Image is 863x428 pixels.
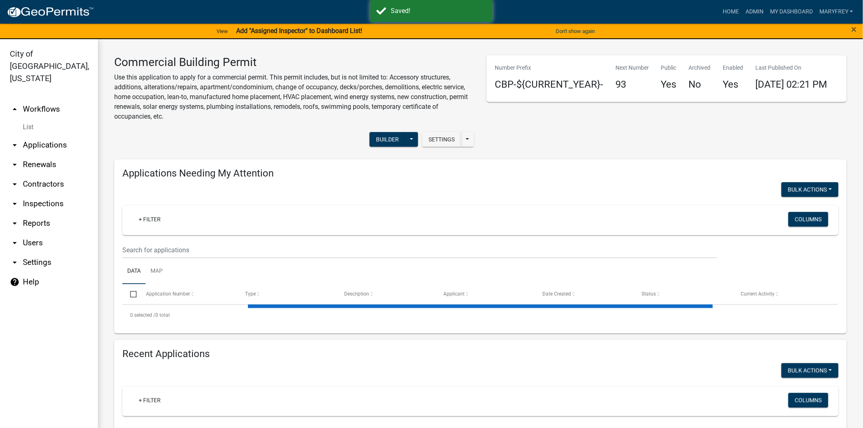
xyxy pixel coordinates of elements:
span: [DATE] 02:21 PM [756,79,828,90]
i: arrow_drop_down [10,238,20,248]
datatable-header-cell: Description [336,284,436,304]
button: Settings [422,132,461,147]
a: Home [719,4,742,20]
span: Date Created [542,291,571,297]
h3: Commercial Building Permit [114,55,474,69]
div: Saved! [391,6,487,16]
button: Columns [788,212,828,227]
span: Status [642,291,656,297]
datatable-header-cell: Select [122,284,138,304]
span: Description [344,291,369,297]
a: Admin [742,4,767,20]
button: Bulk Actions [781,363,839,378]
a: MaryFrey [816,4,856,20]
a: View [213,24,231,38]
button: Builder [370,132,405,147]
h4: Yes [661,79,677,90]
h4: Recent Applications [122,348,839,360]
button: Don't show again [553,24,598,38]
i: arrow_drop_down [10,140,20,150]
span: Applicant [443,291,465,297]
i: arrow_drop_down [10,160,20,170]
a: My Dashboard [767,4,816,20]
p: Next Number [615,64,649,72]
datatable-header-cell: Status [634,284,733,304]
p: Enabled [723,64,744,72]
a: Data [122,258,146,285]
h4: No [689,79,711,90]
strong: Add "Assigned Inspector" to Dashboard List! [236,27,362,35]
h4: CBP-${CURRENT_YEAR}- [495,79,603,90]
p: Archived [689,64,711,72]
p: Number Prefix [495,64,603,72]
datatable-header-cell: Date Created [535,284,634,304]
a: + Filter [132,212,167,227]
p: Last Published On [756,64,828,72]
i: arrow_drop_down [10,179,20,189]
button: Columns [788,393,828,408]
span: 0 selected / [130,312,155,318]
button: Bulk Actions [781,182,839,197]
button: Close [852,24,857,34]
span: Application Number [146,291,190,297]
div: 0 total [122,305,839,325]
datatable-header-cell: Application Number [138,284,237,304]
span: × [852,24,857,35]
datatable-header-cell: Type [237,284,336,304]
a: + Filter [132,393,167,408]
span: Type [245,291,256,297]
i: arrow_drop_down [10,218,20,228]
h4: Applications Needing My Attention [122,168,839,179]
datatable-header-cell: Current Activity [733,284,832,304]
datatable-header-cell: Applicant [436,284,535,304]
i: help [10,277,20,287]
i: arrow_drop_up [10,104,20,114]
h4: 93 [615,79,649,90]
input: Search for applications [122,242,717,258]
p: Use this application to apply for a commercial permit. This permit includes, but is not limited t... [114,73,474,121]
i: arrow_drop_down [10,199,20,209]
p: Public [661,64,677,72]
i: arrow_drop_down [10,258,20,267]
h4: Yes [723,79,744,90]
span: Current Activity [741,291,774,297]
a: Map [146,258,168,285]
